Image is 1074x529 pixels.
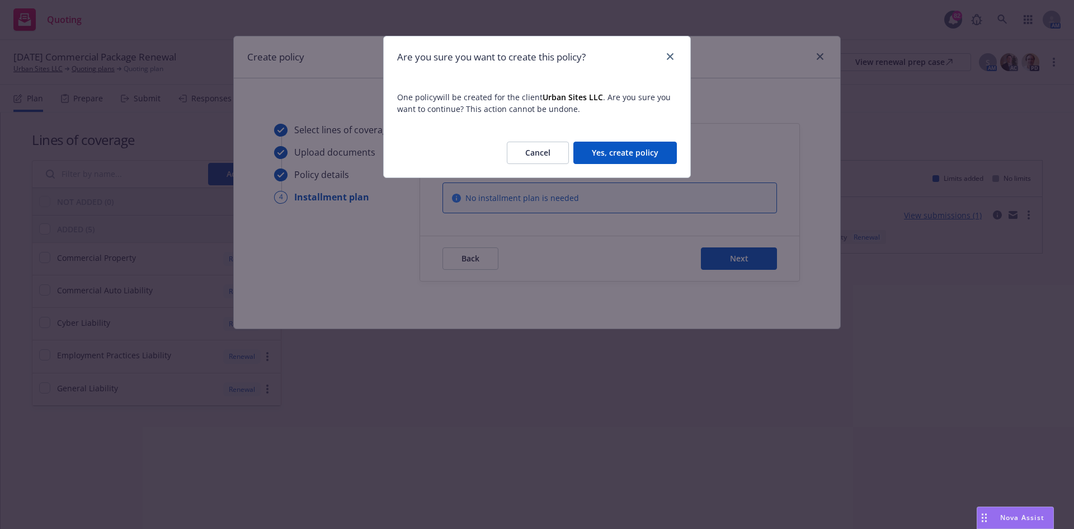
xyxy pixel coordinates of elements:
[1000,513,1044,522] span: Nova Assist
[543,92,603,102] strong: Urban Sites LLC
[663,50,677,63] a: close
[977,507,991,528] div: Drag to move
[573,142,677,164] button: Yes, create policy
[977,507,1054,529] button: Nova Assist
[397,91,677,115] span: One policy will be created for the client . Are you sure you want to continue? This action cannot...
[507,142,569,164] button: Cancel
[397,50,586,64] h1: Are you sure you want to create this policy?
